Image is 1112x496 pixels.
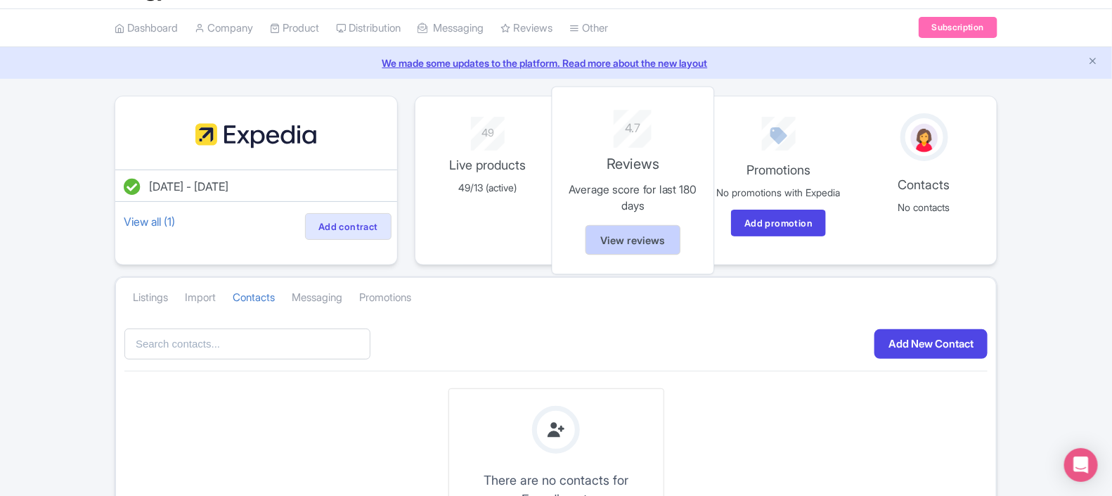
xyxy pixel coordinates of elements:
[424,180,552,195] p: 49/13 (active)
[270,9,319,48] a: Product
[714,185,843,200] p: No promotions with Expedia
[115,9,178,48] a: Dashboard
[133,279,168,317] a: Listings
[124,329,370,360] input: Search contacts...
[193,113,319,158] img: fypmqypogfuaole80hlt.svg
[562,153,705,174] p: Reviews
[731,210,826,236] a: Add promotion
[336,9,401,48] a: Distribution
[292,279,342,317] a: Messaging
[233,279,275,317] a: Contacts
[919,17,997,38] a: Subscription
[562,110,705,137] div: 4.7
[1064,448,1098,482] div: Open Intercom Messenger
[908,121,940,155] img: avatar_key_member-9c1dde93af8b07d7383eb8b5fb890c87.png
[424,155,552,174] p: Live products
[418,9,484,48] a: Messaging
[305,213,392,240] a: Add contract
[860,175,988,194] p: Contacts
[121,212,178,231] a: View all (1)
[860,200,988,215] p: No contacts
[586,224,680,255] a: View reviews
[195,9,253,48] a: Company
[149,179,228,193] span: [DATE] - [DATE]
[500,9,552,48] a: Reviews
[569,9,608,48] a: Other
[562,181,705,214] p: Average score for last 180 days
[359,279,411,317] a: Promotions
[874,329,988,360] a: Add New Contact
[1087,54,1098,70] button: Close announcement
[424,117,552,141] div: 49
[8,56,1104,70] a: We made some updates to the platform. Read more about the new layout
[185,279,216,317] a: Import
[714,160,843,179] p: Promotions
